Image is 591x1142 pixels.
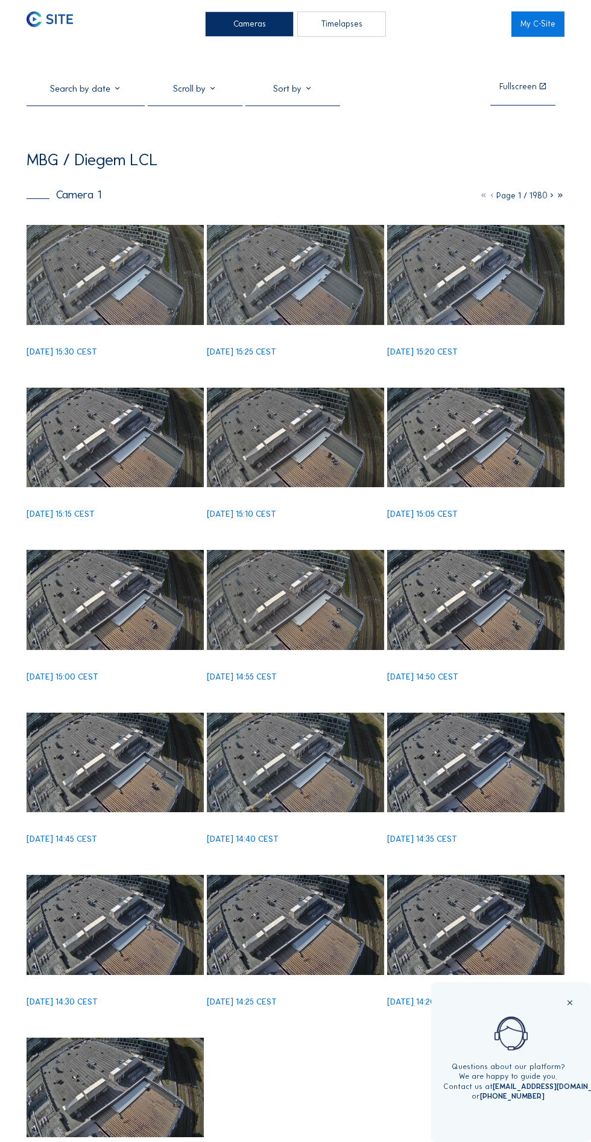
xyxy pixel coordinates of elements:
[207,998,277,1006] div: [DATE] 14:25 CEST
[387,998,458,1006] div: [DATE] 14:20 CEST
[496,191,548,201] span: Page 1 / 1980
[387,835,457,844] div: [DATE] 14:35 CEST
[443,1082,574,1091] div: Contact us at
[480,1091,545,1100] a: [PHONE_NUMBER]
[387,225,564,324] img: image_53512753
[511,11,564,37] a: My C-Site
[387,550,564,649] img: image_53511862
[27,225,204,324] img: image_53512970
[387,510,458,519] div: [DATE] 15:05 CEST
[437,1017,585,1051] img: operator
[443,1071,574,1081] div: We are happy to guide you.
[207,550,384,649] img: image_53512012
[27,835,97,844] div: [DATE] 14:45 CEST
[387,388,564,487] img: image_53512302
[27,189,101,200] div: Camera 1
[387,673,458,681] div: [DATE] 14:50 CEST
[27,550,204,649] img: image_53512161
[387,713,564,812] img: image_53511493
[207,510,276,519] div: [DATE] 15:10 CEST
[205,11,294,37] div: Cameras
[207,835,279,844] div: [DATE] 14:40 CEST
[207,388,384,487] img: image_53512461
[27,348,97,356] div: [DATE] 15:30 CEST
[387,875,564,974] img: image_53511053
[443,1091,574,1101] div: or
[27,510,95,519] div: [DATE] 15:15 CEST
[27,11,73,27] img: C-SITE Logo
[27,713,204,812] img: image_53511796
[297,11,386,37] div: Timelapses
[27,998,98,1006] div: [DATE] 14:30 CEST
[27,151,158,168] div: MBG / Diegem LCL
[207,348,276,356] div: [DATE] 15:25 CEST
[387,348,458,356] div: [DATE] 15:20 CEST
[27,11,80,37] a: C-SITE Logo
[207,713,384,812] img: image_53511651
[27,673,98,681] div: [DATE] 15:00 CEST
[27,388,204,487] img: image_53512607
[27,83,145,94] input: Search by date 󰅀
[207,875,384,974] img: image_53511192
[443,1062,574,1071] div: Questions about our platform?
[499,83,537,91] div: Fullscreen
[207,225,384,324] img: image_53512820
[27,875,204,974] img: image_53511331
[27,1038,204,1137] img: image_53510903
[207,673,277,681] div: [DATE] 14:55 CEST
